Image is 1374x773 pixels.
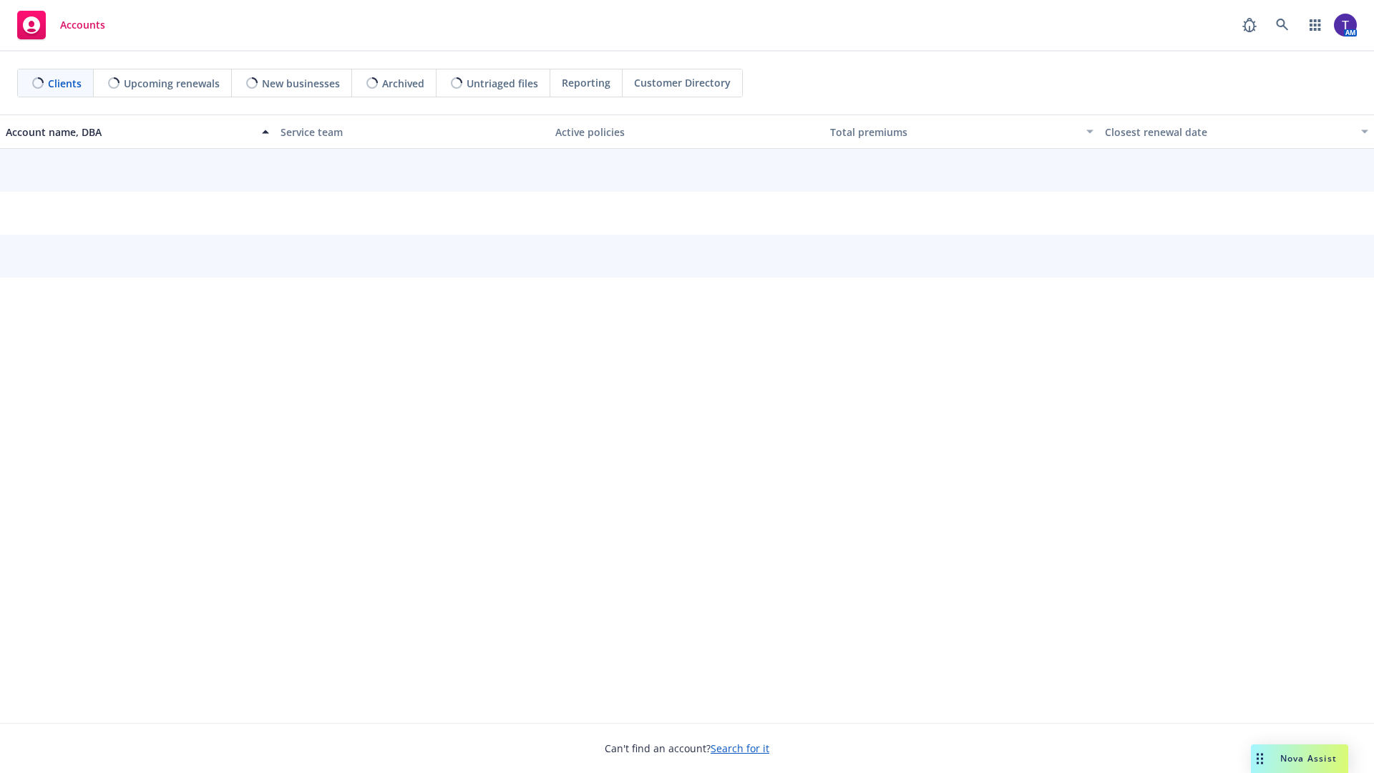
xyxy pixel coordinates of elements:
[275,115,550,149] button: Service team
[6,125,253,140] div: Account name, DBA
[48,76,82,91] span: Clients
[711,742,769,755] a: Search for it
[124,76,220,91] span: Upcoming renewals
[550,115,824,149] button: Active policies
[1280,752,1337,764] span: Nova Assist
[830,125,1078,140] div: Total premiums
[1301,11,1330,39] a: Switch app
[1251,744,1348,773] button: Nova Assist
[382,76,424,91] span: Archived
[1105,125,1353,140] div: Closest renewal date
[605,741,769,756] span: Can't find an account?
[555,125,819,140] div: Active policies
[262,76,340,91] span: New businesses
[634,75,731,90] span: Customer Directory
[562,75,610,90] span: Reporting
[467,76,538,91] span: Untriaged files
[281,125,544,140] div: Service team
[11,5,111,45] a: Accounts
[824,115,1099,149] button: Total premiums
[1334,14,1357,37] img: photo
[60,19,105,31] span: Accounts
[1235,11,1264,39] a: Report a Bug
[1251,744,1269,773] div: Drag to move
[1268,11,1297,39] a: Search
[1099,115,1374,149] button: Closest renewal date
